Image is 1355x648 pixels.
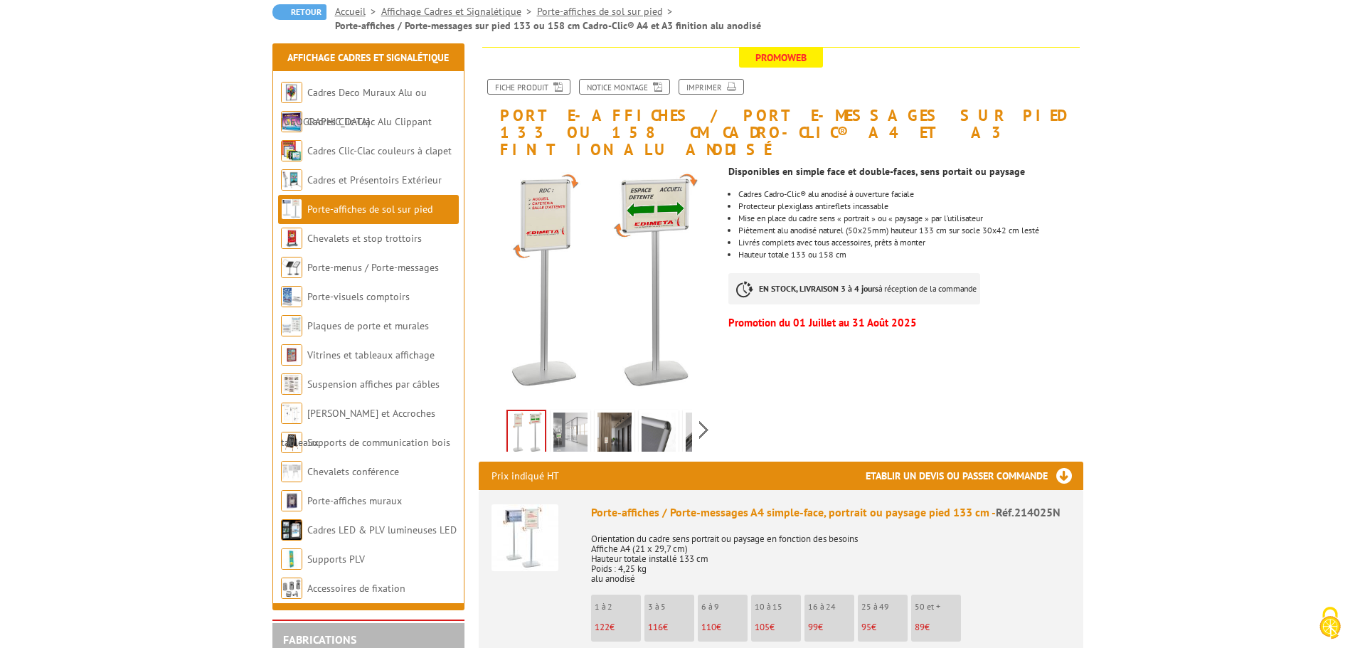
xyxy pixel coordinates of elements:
[915,621,925,633] span: 89
[861,621,871,633] span: 95
[307,524,457,536] a: Cadres LED & PLV lumineuses LED
[307,465,399,478] a: Chevalets conférence
[728,167,1083,176] div: Disponibles en simple face et double-faces, sens portait ou paysage
[808,621,818,633] span: 99
[755,622,801,632] p: €
[579,79,670,95] a: Notice Montage
[335,18,761,33] li: Porte-affiches / Porte-messages sur pied 133 ou 158 cm Cadro-Clic® A4 et A3 finition alu anodisé
[808,622,854,632] p: €
[281,407,435,449] a: [PERSON_NAME] et Accroches tableaux
[591,524,1070,584] p: Orientation du cadre sens portrait ou paysage en fonction des besoins Affiche A4 (21 x 29,7 cm) H...
[861,622,908,632] p: €
[728,319,1083,327] p: Promotion du 01 Juillet au 31 Août 2025
[642,413,676,457] img: porte-affiches-sol-blackline-cadres-inclines-sur-pied-droit_2140002_1.jpg
[491,462,559,490] p: Prix indiqué HT
[915,602,961,612] p: 50 et +
[307,232,422,245] a: Chevalets et stop trottoirs
[307,494,402,507] a: Porte-affiches muraux
[281,578,302,599] img: Accessoires de fixation
[996,505,1061,519] span: Réf.214025N
[755,602,801,612] p: 10 à 15
[701,621,716,633] span: 110
[866,462,1083,490] h3: Etablir un devis ou passer commande
[281,257,302,278] img: Porte-menus / Porte-messages
[738,250,1083,259] li: Hauteur totale 133 ou 158 cm
[595,602,641,612] p: 1 à 2
[738,238,1083,247] li: Livrés complets avec tous accessoires, prêts à monter
[738,214,1083,223] li: Mise en place du cadre sens « portrait » ou « paysage » par l’utilisateur
[508,411,545,455] img: porte_affiches_214000_fleche.jpg
[307,436,450,449] a: Supports de communication bois
[281,519,302,541] img: Cadres LED & PLV lumineuses LED
[281,548,302,570] img: Supports PLV
[307,115,432,128] a: Cadres Clic-Clac Alu Clippant
[479,166,718,405] img: porte_affiches_214000_fleche.jpg
[307,349,435,361] a: Vitrines et tableaux affichage
[335,5,381,18] a: Accueil
[281,198,302,220] img: Porte-affiches de sol sur pied
[808,602,854,612] p: 16 à 24
[648,622,694,632] p: €
[307,582,405,595] a: Accessoires de fixation
[697,418,711,442] span: Next
[701,602,748,612] p: 6 à 9
[755,621,770,633] span: 105
[281,344,302,366] img: Vitrines et tableaux affichage
[307,261,439,274] a: Porte-menus / Porte-messages
[307,553,365,565] a: Supports PLV
[272,4,326,20] a: Retour
[307,174,442,186] a: Cadres et Présentoirs Extérieur
[537,5,678,18] a: Porte-affiches de sol sur pied
[491,504,558,571] img: Porte-affiches / Porte-messages A4 simple-face, portrait ou paysage pied 133 cm
[281,286,302,307] img: Porte-visuels comptoirs
[759,283,878,294] strong: EN STOCK, LIVRAISON 3 à 4 jours
[281,490,302,511] img: Porte-affiches muraux
[648,602,694,612] p: 3 à 5
[307,290,410,303] a: Porte-visuels comptoirs
[287,51,449,64] a: Affichage Cadres et Signalétique
[728,273,980,304] p: à réception de la commande
[701,622,748,632] p: €
[307,144,452,157] a: Cadres Clic-Clac couleurs à clapet
[307,319,429,332] a: Plaques de porte et murales
[281,228,302,249] img: Chevalets et stop trottoirs
[281,140,302,161] img: Cadres Clic-Clac couleurs à clapet
[553,413,588,457] img: porte_affiches_sur_pied_214025.jpg
[679,79,744,95] a: Imprimer
[738,190,1083,198] li: Cadres Cadro-Clic® alu anodisé à ouverture faciale
[648,621,663,633] span: 116
[281,169,302,191] img: Cadres et Présentoirs Extérieur
[686,413,720,457] img: 214025n_ouvert.jpg
[595,622,641,632] p: €
[591,504,1070,521] div: Porte-affiches / Porte-messages A4 simple-face, portrait ou paysage pied 133 cm -
[381,5,537,18] a: Affichage Cadres et Signalétique
[738,226,1083,235] li: Piètement alu anodisé naturel (50x25mm) hauteur 133 cm sur socle 30x42 cm lesté
[597,413,632,457] img: porte_affiches_sur_pied_214025_2bis.jpg
[281,315,302,336] img: Plaques de porte et murales
[281,403,302,424] img: Cimaises et Accroches tableaux
[307,378,440,391] a: Suspension affiches par câbles
[1312,605,1348,641] img: Cookies (fenêtre modale)
[281,461,302,482] img: Chevalets conférence
[739,48,823,68] span: Promoweb
[487,79,570,95] a: Fiche produit
[281,86,427,128] a: Cadres Deco Muraux Alu ou [GEOGRAPHIC_DATA]
[1305,600,1355,648] button: Cookies (fenêtre modale)
[281,373,302,395] img: Suspension affiches par câbles
[915,622,961,632] p: €
[595,621,610,633] span: 122
[281,82,302,103] img: Cadres Deco Muraux Alu ou Bois
[738,202,1083,211] li: Protecteur plexiglass antireflets incassable
[307,203,432,216] a: Porte-affiches de sol sur pied
[861,602,908,612] p: 25 à 49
